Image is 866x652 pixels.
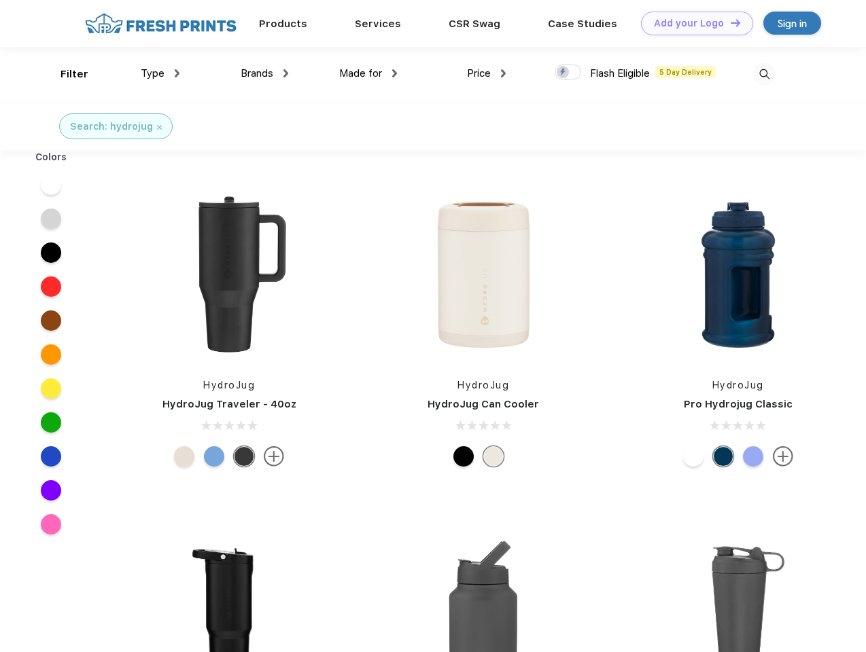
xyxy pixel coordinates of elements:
[25,150,77,164] div: Colors
[763,12,821,35] a: Sign in
[773,446,793,467] img: more.svg
[392,69,397,77] img: dropdown.png
[174,446,194,467] div: Cream
[264,446,284,467] img: more.svg
[60,67,88,82] div: Filter
[241,67,273,79] span: Brands
[778,16,807,31] div: Sign in
[81,12,241,35] img: fo%20logo%202.webp
[731,19,740,26] img: DT
[453,446,474,467] div: Black
[203,380,255,391] a: HydroJug
[70,120,153,134] div: Search: hydrojug
[684,398,793,410] a: Pro Hydrojug Classic
[204,446,224,467] div: Riptide
[655,66,716,78] span: 5 Day Delivery
[683,446,704,467] div: White
[483,446,504,467] div: Cream
[141,67,164,79] span: Type
[457,380,509,391] a: HydroJug
[283,69,288,77] img: dropdown.png
[428,398,539,410] a: HydroJug Can Cooler
[162,398,296,410] a: HydroJug Traveler - 40oz
[339,67,382,79] span: Made for
[234,446,254,467] div: Black
[501,69,506,77] img: dropdown.png
[139,184,319,365] img: func=resize&h=266
[712,380,764,391] a: HydroJug
[654,18,724,29] div: Add your Logo
[648,184,829,365] img: func=resize&h=266
[175,69,179,77] img: dropdown.png
[157,125,162,130] img: filter_cancel.svg
[743,446,763,467] div: Hyper Blue
[467,67,491,79] span: Price
[753,63,776,86] img: desktop_search.svg
[590,67,650,79] span: Flash Eligible
[259,18,307,30] a: Products
[393,184,574,365] img: func=resize&h=266
[713,446,733,467] div: Navy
